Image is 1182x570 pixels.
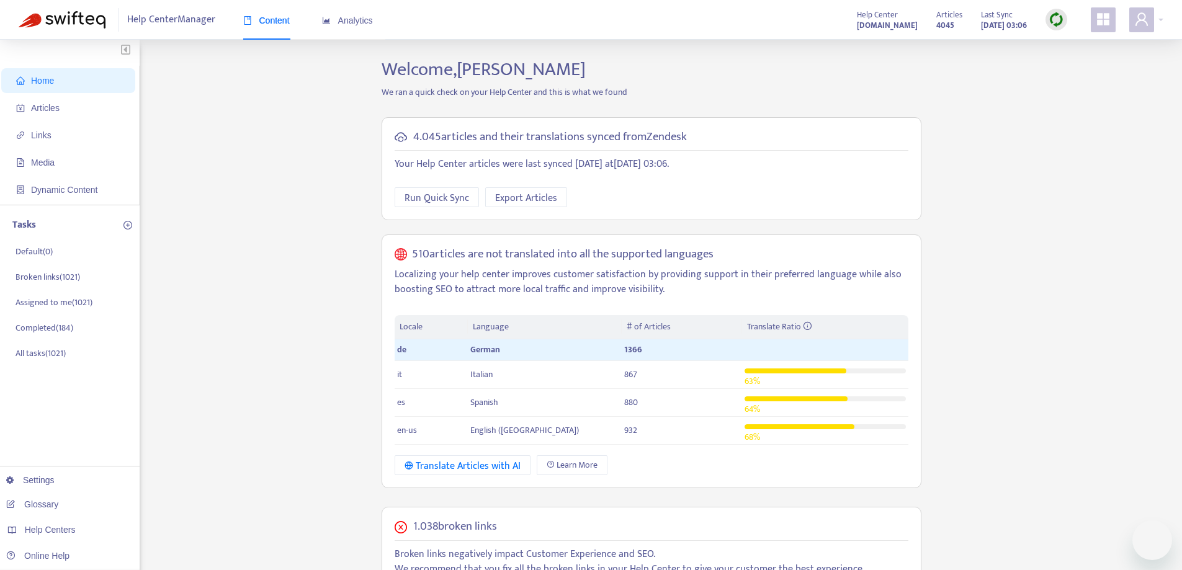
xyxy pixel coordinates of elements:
[1049,12,1064,27] img: sync.dc5367851b00ba804db3.png
[127,8,215,32] span: Help Center Manager
[16,76,25,85] span: home
[557,458,598,472] span: Learn More
[16,104,25,112] span: account-book
[405,458,521,474] div: Translate Articles with AI
[16,270,80,283] p: Broken links ( 1021 )
[16,347,66,360] p: All tasks ( 1021 )
[495,190,557,206] span: Export Articles
[12,218,36,233] p: Tasks
[468,315,622,339] th: Language
[857,18,918,32] a: [DOMAIN_NAME]
[470,367,493,381] span: Italian
[322,16,331,25] span: area-chart
[31,158,55,167] span: Media
[243,16,252,25] span: book
[395,157,908,172] p: Your Help Center articles were last synced [DATE] at [DATE] 03:06 .
[470,395,498,409] span: Spanish
[485,187,567,207] button: Export Articles
[405,190,469,206] span: Run Quick Sync
[243,16,290,25] span: Content
[624,367,637,381] span: 867
[981,8,1013,22] span: Last Sync
[981,19,1027,32] strong: [DATE] 03:06
[372,86,931,99] p: We ran a quick check on your Help Center and this is what we found
[412,247,714,262] h5: 510 articles are not translated into all the supported languages
[16,245,53,258] p: Default ( 0 )
[16,296,92,309] p: Assigned to me ( 1021 )
[1134,12,1149,27] span: user
[382,54,586,85] span: Welcome, [PERSON_NAME]
[395,187,479,207] button: Run Quick Sync
[470,423,579,437] span: English ([GEOGRAPHIC_DATA])
[16,131,25,140] span: link
[624,423,637,437] span: 932
[413,130,687,145] h5: 4.045 articles and their translations synced from Zendesk
[395,267,908,297] p: Localizing your help center improves customer satisfaction by providing support in their preferre...
[322,16,373,25] span: Analytics
[19,11,105,29] img: Swifteq
[16,321,73,334] p: Completed ( 184 )
[395,455,531,475] button: Translate Articles with AI
[745,430,760,444] span: 68 %
[16,158,25,167] span: file-image
[25,525,76,535] span: Help Centers
[397,395,405,409] span: es
[413,520,497,534] h5: 1.038 broken links
[1096,12,1111,27] span: appstore
[6,499,58,509] a: Glossary
[6,551,69,561] a: Online Help
[31,76,54,86] span: Home
[936,8,962,22] span: Articles
[470,342,500,357] span: German
[624,395,638,409] span: 880
[395,521,407,533] span: close-circle
[745,402,760,416] span: 64 %
[624,342,642,357] span: 1366
[31,130,51,140] span: Links
[397,367,402,381] span: it
[537,455,607,475] a: Learn More
[31,103,60,113] span: Articles
[395,247,407,262] span: global
[31,185,97,195] span: Dynamic Content
[747,320,903,334] div: Translate Ratio
[622,315,741,339] th: # of Articles
[395,315,468,339] th: Locale
[16,185,25,194] span: container
[857,8,898,22] span: Help Center
[857,19,918,32] strong: [DOMAIN_NAME]
[397,342,406,357] span: de
[397,423,417,437] span: en-us
[1132,520,1172,560] iframe: Schaltfläche zum Öffnen des Messaging-Fensters
[936,19,954,32] strong: 4045
[395,131,407,143] span: cloud-sync
[745,374,760,388] span: 63 %
[6,475,55,485] a: Settings
[123,221,132,229] span: plus-circle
